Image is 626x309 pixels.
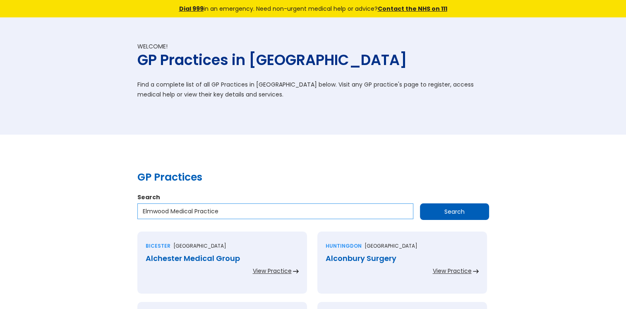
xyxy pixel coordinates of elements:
[253,267,292,275] div: View Practice
[137,170,489,185] h2: GP Practices
[137,51,489,69] h1: GP Practices in [GEOGRAPHIC_DATA]
[146,254,299,263] div: Alchester Medical Group
[378,5,447,13] a: Contact the NHS on 111
[137,42,489,51] div: Welcome!
[326,254,479,263] div: Alconbury Surgery
[137,193,489,201] label: Search
[179,5,204,13] a: Dial 999
[146,242,170,250] div: Bicester
[326,242,362,250] div: Huntingdon
[317,232,487,302] a: Huntingdon[GEOGRAPHIC_DATA]Alconbury SurgeryView Practice
[123,4,504,13] div: in an emergency. Need non-urgent medical help or advice?
[365,242,417,250] p: [GEOGRAPHIC_DATA]
[433,267,472,275] div: View Practice
[137,80,489,99] p: Find a complete list of all GP Practices in [GEOGRAPHIC_DATA] below. Visit any GP practice's page...
[173,242,226,250] p: [GEOGRAPHIC_DATA]
[137,232,307,302] a: Bicester[GEOGRAPHIC_DATA]Alchester Medical GroupView Practice
[420,203,489,220] input: Search
[137,203,413,219] input: Enter a practice name…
